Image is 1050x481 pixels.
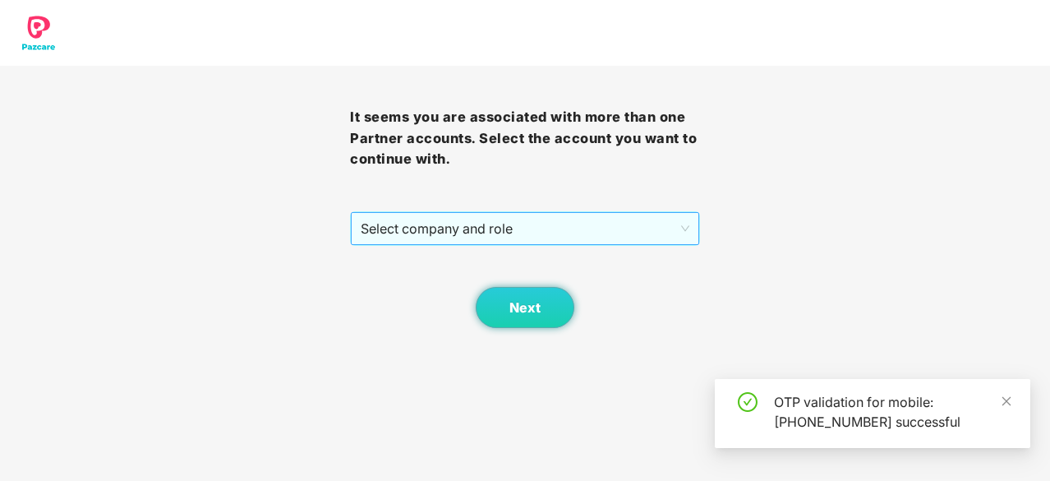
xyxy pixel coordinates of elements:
div: OTP validation for mobile: [PHONE_NUMBER] successful [774,392,1011,432]
span: Select company and role [361,213,689,244]
button: Next [476,287,574,328]
h3: It seems you are associated with more than one Partner accounts. Select the account you want to c... [350,107,700,170]
span: Next [509,300,541,316]
span: check-circle [738,392,758,412]
span: close [1001,395,1012,407]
